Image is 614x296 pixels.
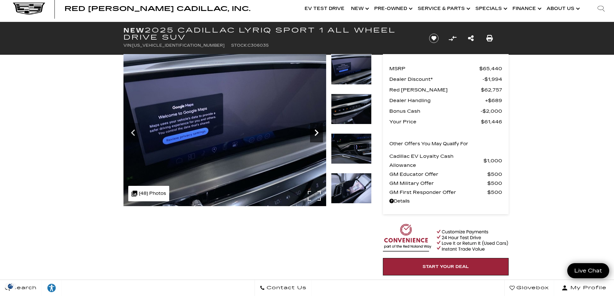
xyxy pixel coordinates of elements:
span: Live Chat [571,267,605,274]
span: $1,000 [483,156,502,165]
img: New 2025 Opulent Blue Metallic Cadillac Sport 1 image 23 [331,94,372,124]
span: [US_VEHICLE_IDENTIFICATION_NUMBER] [132,43,225,48]
span: $65,440 [479,64,502,73]
div: Next [310,123,323,142]
button: Compare Vehicle [448,33,457,43]
a: Cadillac EV Loyalty Cash Allowance $1,000 [389,152,502,170]
img: New 2025 Opulent Blue Metallic Cadillac Sport 1 image 25 [331,173,372,204]
span: MSRP [389,64,479,73]
div: Previous [127,123,140,142]
a: Dealer Discount* $1,994 [389,75,502,84]
a: GM Military Offer $500 [389,179,502,188]
span: Bonus Cash [389,107,481,116]
span: Dealer Discount* [389,75,482,84]
section: Click to Open Cookie Consent Modal [3,283,18,290]
a: Glovebox [504,280,554,296]
a: Red [PERSON_NAME] Cadillac, Inc. [64,5,250,12]
strong: New [123,26,145,34]
div: Explore your accessibility options [42,283,61,293]
span: $61,446 [481,117,502,126]
a: Live Chat [567,263,609,278]
a: Your Price $61,446 [389,117,502,126]
p: Other Offers You May Qualify For [389,139,468,148]
span: $500 [487,188,502,197]
span: My Profile [568,283,607,292]
a: Share this New 2025 Cadillac LYRIQ Sport 1 All Wheel Drive SUV [468,34,474,43]
span: Your Price [389,117,481,126]
span: Start Your Deal [423,264,469,269]
span: $500 [487,179,502,188]
a: GM First Responder Offer $500 [389,188,502,197]
button: Open user profile menu [554,280,614,296]
span: Stock: [231,43,248,48]
a: Details [389,197,502,206]
h1: 2025 Cadillac LYRIQ Sport 1 All Wheel Drive SUV [123,27,418,41]
span: GM Educator Offer [389,170,487,179]
span: $500 [487,170,502,179]
span: VIN: [123,43,132,48]
a: GM Educator Offer $500 [389,170,502,179]
span: GM First Responder Offer [389,188,487,197]
img: New 2025 Opulent Blue Metallic Cadillac Sport 1 image 22 [331,54,372,85]
span: Red [PERSON_NAME] [389,85,481,94]
img: New 2025 Opulent Blue Metallic Cadillac Sport 1 image 22 [123,54,326,206]
a: Dealer Handling $689 [389,96,502,105]
div: (48) Photos [128,186,169,201]
span: $62,757 [481,85,502,94]
span: $2,000 [481,107,502,116]
span: Contact Us [265,283,307,292]
img: Opt-Out Icon [3,283,18,290]
span: GM Military Offer [389,179,487,188]
span: $1,994 [482,75,502,84]
span: Cadillac EV Loyalty Cash Allowance [389,152,483,170]
span: Dealer Handling [389,96,485,105]
a: MSRP $65,440 [389,64,502,73]
a: Print this New 2025 Cadillac LYRIQ Sport 1 All Wheel Drive SUV [486,34,493,43]
span: Search [10,283,37,292]
a: Start Your Deal [383,258,509,275]
a: Explore your accessibility options [42,280,62,296]
span: C306035 [248,43,269,48]
a: Bonus Cash $2,000 [389,107,502,116]
span: Glovebox [515,283,549,292]
span: $689 [485,96,502,105]
button: Save vehicle [427,33,441,43]
a: Red [PERSON_NAME] $62,757 [389,85,502,94]
img: New 2025 Opulent Blue Metallic Cadillac Sport 1 image 24 [331,133,372,164]
span: Red [PERSON_NAME] Cadillac, Inc. [64,5,250,13]
img: Cadillac Dark Logo with Cadillac White Text [13,3,45,15]
a: Contact Us [255,280,312,296]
